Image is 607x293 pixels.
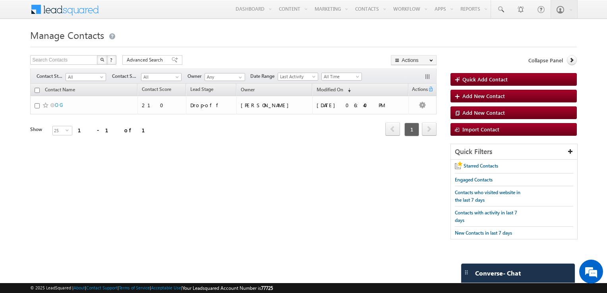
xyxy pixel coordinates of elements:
[66,128,72,132] span: select
[241,87,255,93] span: Owner
[100,58,104,62] img: Search
[141,73,182,81] a: All
[464,163,498,169] span: Starred Contacts
[241,102,309,109] div: [PERSON_NAME]
[455,177,493,183] span: Engaged Contacts
[462,93,505,99] span: Add New Contact
[86,285,118,290] a: Contact Support
[455,210,517,223] span: Contacts with activity in last 7 days
[455,189,520,203] span: Contacts who visited website in the last 7 days
[261,285,273,291] span: 77725
[455,230,512,236] span: New Contacts in last 7 days
[53,126,66,135] span: 25
[41,85,79,96] a: Contact Name
[151,285,181,290] a: Acceptable Use
[404,123,419,136] span: 1
[451,144,577,160] div: Quick Filters
[73,285,85,290] a: About
[127,56,165,64] span: Advanced Search
[30,284,273,292] span: © 2025 LeadSquared | | | | |
[344,87,351,93] span: (sorted descending)
[409,85,428,95] span: Actions
[385,122,400,136] span: prev
[142,102,182,109] div: 210
[422,123,437,136] a: next
[190,86,213,92] span: Lead Stage
[317,102,405,109] div: [DATE] 06:40 PM
[322,73,360,80] span: All Time
[528,57,563,64] span: Collapse Panel
[234,73,244,81] a: Show All Items
[107,55,116,65] button: ?
[463,269,470,276] img: carter-drag
[250,73,278,80] span: Date Range
[30,29,104,41] span: Manage Contacts
[110,56,114,63] span: ?
[141,73,179,81] span: All
[55,102,63,108] a: O G
[475,270,521,277] span: Converse - Chat
[422,122,437,136] span: next
[66,73,106,81] a: All
[66,73,104,81] span: All
[138,85,175,95] a: Contact Score
[385,123,400,136] a: prev
[313,85,355,95] a: Modified On (sorted descending)
[205,73,245,81] input: Type to Search
[119,285,150,290] a: Terms of Service
[112,73,141,80] span: Contact Source
[462,76,508,83] span: Quick Add Contact
[278,73,316,80] span: Last Activity
[188,73,205,80] span: Owner
[321,73,362,81] a: All Time
[78,125,155,135] div: 1 - 1 of 1
[462,126,499,133] span: Import Contact
[317,87,343,93] span: Modified On
[35,88,40,93] input: Check all records
[142,86,171,92] span: Contact Score
[37,73,66,80] span: Contact Stage
[186,85,217,95] a: Lead Stage
[391,55,437,65] button: Actions
[190,102,233,109] div: Drop-off
[462,109,505,116] span: Add New Contact
[182,285,273,291] span: Your Leadsquared Account Number is
[278,73,318,81] a: Last Activity
[30,126,46,133] div: Show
